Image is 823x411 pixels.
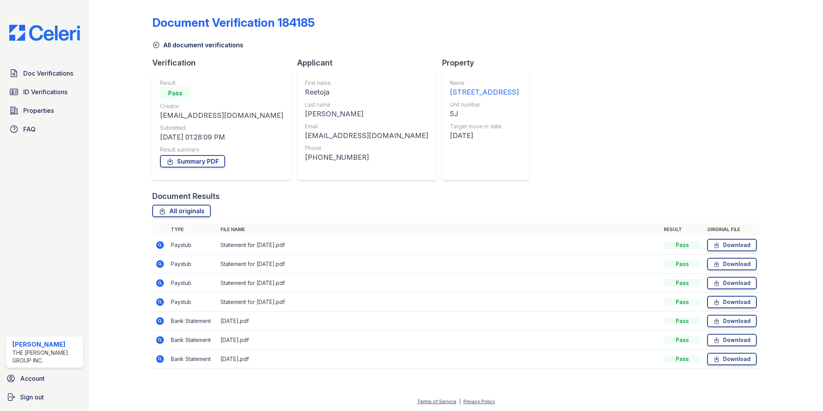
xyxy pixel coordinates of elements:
div: Result [160,79,283,87]
div: [PERSON_NAME] [12,340,80,349]
div: | [459,399,461,404]
div: Result summary [160,146,283,154]
div: Name [450,79,519,87]
a: Summary PDF [160,155,225,168]
a: All document verifications [152,40,243,50]
a: Privacy Policy [463,399,495,404]
a: Download [707,296,757,308]
div: Pass [664,317,701,325]
a: Download [707,353,757,365]
a: Terms of Service [417,399,456,404]
div: [DATE] 01:28:09 PM [160,132,283,143]
a: Download [707,258,757,270]
td: Statement for [DATE].pdf [217,236,661,255]
span: ID Verifications [23,87,67,97]
span: Properties [23,106,54,115]
a: Name [STREET_ADDRESS] [450,79,519,98]
a: Sign out [3,389,86,405]
div: 5J [450,109,519,119]
a: FAQ [6,121,83,137]
td: Bank Statement [168,350,217,369]
span: Account [20,374,45,383]
div: Pass [664,279,701,287]
div: Property [442,57,535,68]
div: Pass [664,336,701,344]
div: Applicant [297,57,442,68]
div: [EMAIL_ADDRESS][DOMAIN_NAME] [160,110,283,121]
div: Phone [305,144,428,152]
div: Reetoja [305,87,428,98]
div: [DATE] [450,130,519,141]
td: Statement for [DATE].pdf [217,255,661,274]
a: Properties [6,103,83,118]
a: Account [3,371,86,386]
th: Original file [704,223,760,236]
div: The [PERSON_NAME] Group Inc. [12,349,80,364]
div: [PHONE_NUMBER] [305,152,428,163]
div: Email [305,123,428,130]
div: Submitted [160,124,283,132]
th: File name [217,223,661,236]
td: [DATE].pdf [217,331,661,350]
td: Bank Statement [168,331,217,350]
img: CE_Logo_Blue-a8612792a0a2168367f1c8372b55b34899dd931a85d93a1a3d3e32e68fde9ad4.png [3,25,86,41]
div: Unit number [450,101,519,109]
td: Statement for [DATE].pdf [217,293,661,312]
div: Verification [152,57,297,68]
a: ID Verifications [6,84,83,100]
td: [DATE].pdf [217,350,661,369]
div: Last name [305,101,428,109]
div: Pass [664,260,701,268]
div: Document Verification 184185 [152,16,315,29]
td: Paystub [168,274,217,293]
a: Download [707,334,757,346]
td: [DATE].pdf [217,312,661,331]
td: Paystub [168,293,217,312]
td: Bank Statement [168,312,217,331]
a: Download [707,277,757,289]
div: First name [305,79,428,87]
div: Pass [664,355,701,363]
div: [STREET_ADDRESS] [450,87,519,98]
iframe: chat widget [790,380,815,403]
div: [PERSON_NAME] [305,109,428,119]
div: Pass [664,241,701,249]
a: Download [707,315,757,327]
div: Document Results [152,191,220,202]
div: Target move in date [450,123,519,130]
div: Creator [160,102,283,110]
td: Paystub [168,255,217,274]
td: Statement for [DATE].pdf [217,274,661,293]
td: Paystub [168,236,217,255]
div: [EMAIL_ADDRESS][DOMAIN_NAME] [305,130,428,141]
span: Doc Verifications [23,69,73,78]
span: FAQ [23,124,36,134]
div: Pass [664,298,701,306]
a: All originals [152,205,211,217]
th: Type [168,223,217,236]
a: Download [707,239,757,251]
a: Doc Verifications [6,66,83,81]
span: Sign out [20,392,44,402]
div: Pass [160,87,191,99]
th: Result [661,223,704,236]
